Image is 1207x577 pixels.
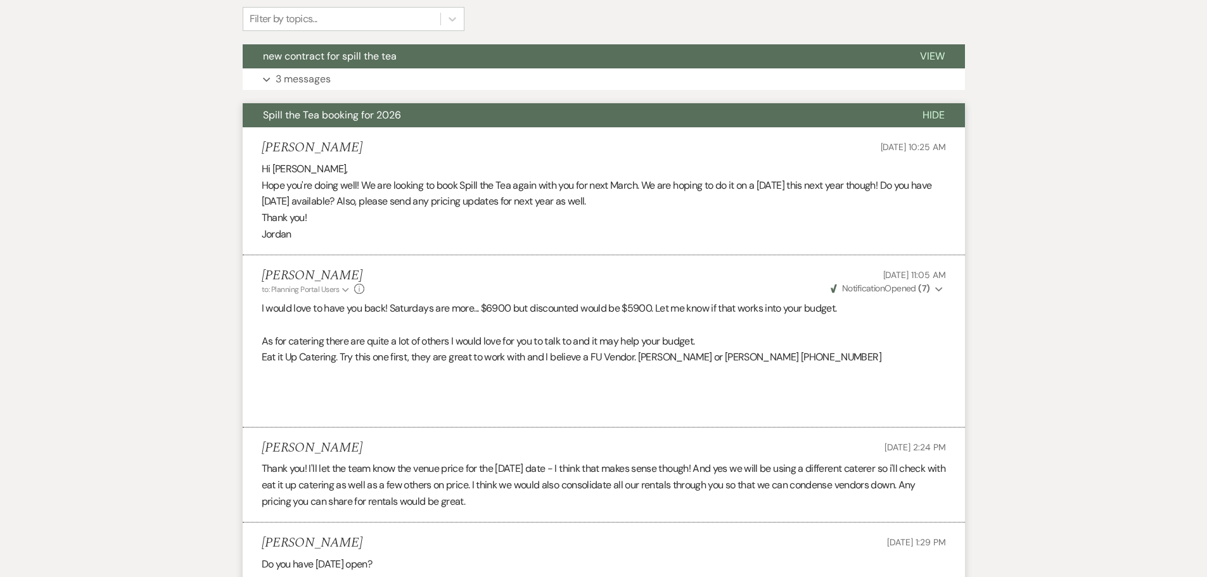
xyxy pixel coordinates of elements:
[250,11,317,27] div: Filter by topics...
[918,282,929,294] strong: ( 7 )
[923,108,945,122] span: Hide
[262,284,352,295] button: to: Planning Portal Users
[243,44,900,68] button: new contract for spill the tea
[263,108,401,122] span: Spill the Tea booking for 2026
[262,556,946,573] p: Do you have [DATE] open?
[887,536,945,548] span: [DATE] 1:29 PM
[262,333,946,350] p: As for catering there are quite a lot of others I would love for you to talk to and it may help y...
[262,535,362,551] h5: [PERSON_NAME]
[842,282,884,294] span: Notification
[262,177,946,210] p: Hope you're doing well! We are looking to book Spill the Tea again with you for next March. We ar...
[831,282,930,294] span: Opened
[262,226,946,243] p: Jordan
[263,49,397,63] span: new contract for spill the tea
[884,441,945,453] span: [DATE] 2:24 PM
[902,103,965,127] button: Hide
[262,140,362,156] h5: [PERSON_NAME]
[243,103,902,127] button: Spill the Tea booking for 2026
[900,44,965,68] button: View
[262,460,946,509] p: Thank you! I'll let the team know the venue price for the [DATE] date - I think that makes sense ...
[262,210,946,226] p: Thank you!
[920,49,945,63] span: View
[881,141,946,153] span: [DATE] 10:25 AM
[262,349,946,365] p: Eat it Up Catering. Try this one first, they are great to work with and I believe a FU Vendor. [P...
[883,269,946,281] span: [DATE] 11:05 AM
[829,282,946,295] button: NotificationOpened (7)
[243,68,965,90] button: 3 messages
[262,300,946,317] p: I would love to have you back! Saturdays are more... $6900 but discounted would be $5900. Let me ...
[276,71,331,87] p: 3 messages
[262,440,362,456] h5: [PERSON_NAME]
[262,268,365,284] h5: [PERSON_NAME]
[262,161,946,177] p: Hi [PERSON_NAME],
[262,284,340,295] span: to: Planning Portal Users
